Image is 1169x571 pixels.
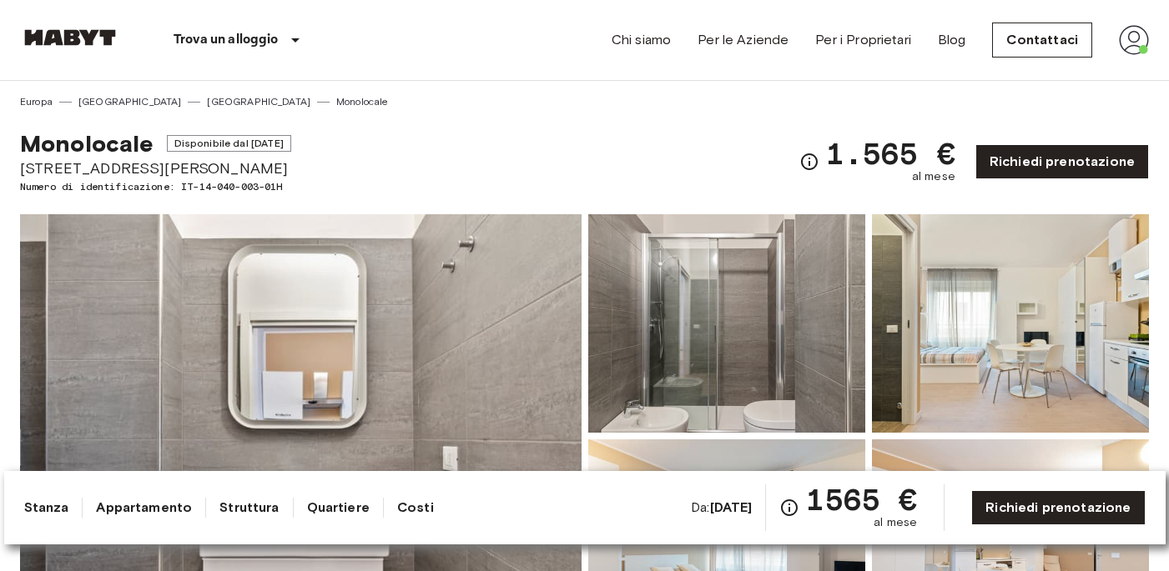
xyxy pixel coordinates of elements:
[799,152,819,172] svg: Verifica i dettagli delle spese nella sezione 'Riassunto dei Costi'. Si prega di notare che gli s...
[24,498,69,518] a: Stanza
[1119,25,1149,55] img: avatar
[20,179,291,194] span: Numero di identificazione: IT-14-040-003-01H
[872,214,1149,433] img: Picture of unit IT-14-040-003-01H
[806,484,917,514] span: 1565 €
[975,144,1149,179] a: Richiedi prenotazione
[336,94,389,109] a: Monolocale
[971,490,1145,525] a: Richiedi prenotazione
[78,94,182,109] a: [GEOGRAPHIC_DATA]
[20,94,53,109] a: Europa
[826,138,955,168] span: 1.565 €
[912,168,955,185] span: al mese
[710,499,753,515] b: [DATE]
[174,30,279,50] p: Trova un alloggio
[588,214,865,433] img: Picture of unit IT-14-040-003-01H
[815,30,911,50] a: Per i Proprietari
[96,498,192,518] a: Appartamento
[779,498,799,518] svg: Verifica i dettagli delle spese nella sezione 'Riassunto dei Costi'. Si prega di notare che gli s...
[612,30,671,50] a: Chi siamo
[938,30,966,50] a: Blog
[691,498,752,517] span: Da:
[992,23,1092,58] a: Contattaci
[20,129,154,158] span: Monolocale
[167,135,291,152] span: Disponibile dal [DATE]
[397,498,434,518] a: Costi
[207,94,310,109] a: [GEOGRAPHIC_DATA]
[219,498,279,518] a: Struttura
[698,30,789,50] a: Per le Aziende
[307,498,370,518] a: Quartiere
[20,158,291,179] span: [STREET_ADDRESS][PERSON_NAME]
[20,29,120,46] img: Habyt
[874,514,917,531] span: al mese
